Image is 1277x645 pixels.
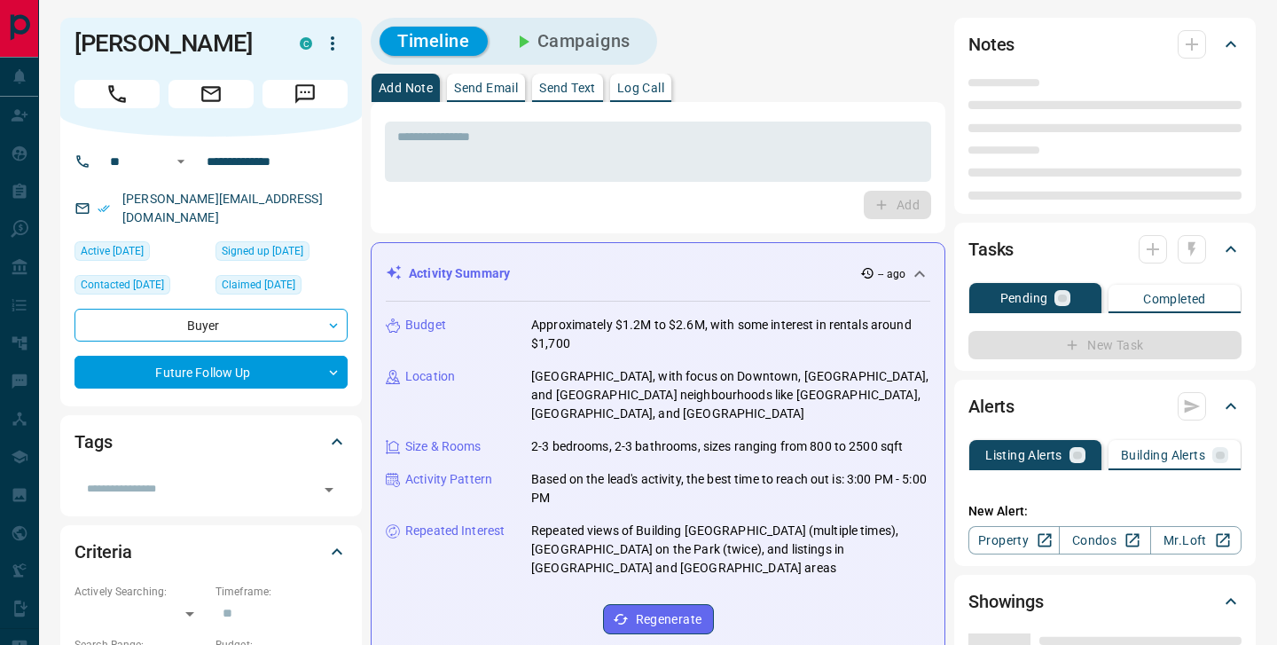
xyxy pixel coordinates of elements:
div: Tue Aug 26 2025 [74,275,207,300]
p: Budget [405,316,446,334]
h2: Criteria [74,538,132,566]
span: Message [262,80,348,108]
div: Wed Jul 23 2025 [215,275,348,300]
p: Actively Searching: [74,584,207,600]
div: Activity Summary-- ago [386,257,930,290]
p: Activity Summary [409,264,510,283]
p: Based on the lead's activity, the best time to reach out is: 3:00 PM - 5:00 PM [531,470,930,507]
div: Future Follow Up [74,356,348,389]
a: [PERSON_NAME][EMAIL_ADDRESS][DOMAIN_NAME] [122,192,323,224]
p: Log Call [617,82,664,94]
span: Call [74,80,160,108]
div: Showings [968,580,1242,623]
p: Activity Pattern [405,470,492,489]
button: Open [170,151,192,172]
div: condos.ca [300,37,312,50]
button: Timeline [380,27,488,56]
p: [GEOGRAPHIC_DATA], with focus on Downtown, [GEOGRAPHIC_DATA], and [GEOGRAPHIC_DATA] neighbourhood... [531,367,930,423]
p: Repeated Interest [405,522,505,540]
div: Notes [968,23,1242,66]
span: Claimed [DATE] [222,276,295,294]
p: Listing Alerts [985,449,1062,461]
h2: Tags [74,428,112,456]
a: Mr.Loft [1150,526,1242,555]
h2: Showings [968,587,1044,616]
div: Wed Jul 23 2025 [215,241,348,266]
p: -- ago [878,266,905,282]
span: Email [168,80,254,108]
p: Pending [1000,292,1048,304]
a: Condos [1059,526,1150,555]
h2: Notes [968,30,1015,59]
div: Alerts [968,385,1242,428]
p: Size & Rooms [405,437,482,456]
p: 2-3 bedrooms, 2-3 bathrooms, sizes ranging from 800 to 2500 sqft [531,437,903,456]
div: Criteria [74,531,348,573]
h1: [PERSON_NAME] [74,29,273,58]
button: Regenerate [603,604,714,634]
p: Send Text [539,82,596,94]
h2: Alerts [968,392,1015,421]
span: Signed up [DATE] [222,242,303,260]
button: Open [317,477,341,502]
p: New Alert: [968,502,1242,521]
h2: Tasks [968,235,1014,264]
p: Timeframe: [215,584,348,600]
p: Send Email [454,82,518,94]
p: Building Alerts [1121,449,1205,461]
p: Location [405,367,455,386]
span: Contacted [DATE] [81,276,164,294]
a: Property [968,526,1060,555]
p: Approximately $1.2M to $2.6M, with some interest in rentals around $1,700 [531,316,930,353]
p: Repeated views of Building [GEOGRAPHIC_DATA] (multiple times), [GEOGRAPHIC_DATA] on the Park (twi... [531,522,930,578]
p: Add Note [379,82,433,94]
div: Tasks [968,228,1242,271]
div: Buyer [74,309,348,342]
div: Tags [74,421,348,463]
p: Completed [1143,293,1206,305]
button: Campaigns [495,27,648,56]
div: Thu Aug 21 2025 [74,241,207,266]
span: Active [DATE] [81,242,144,260]
svg: Email Verified [98,202,110,215]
